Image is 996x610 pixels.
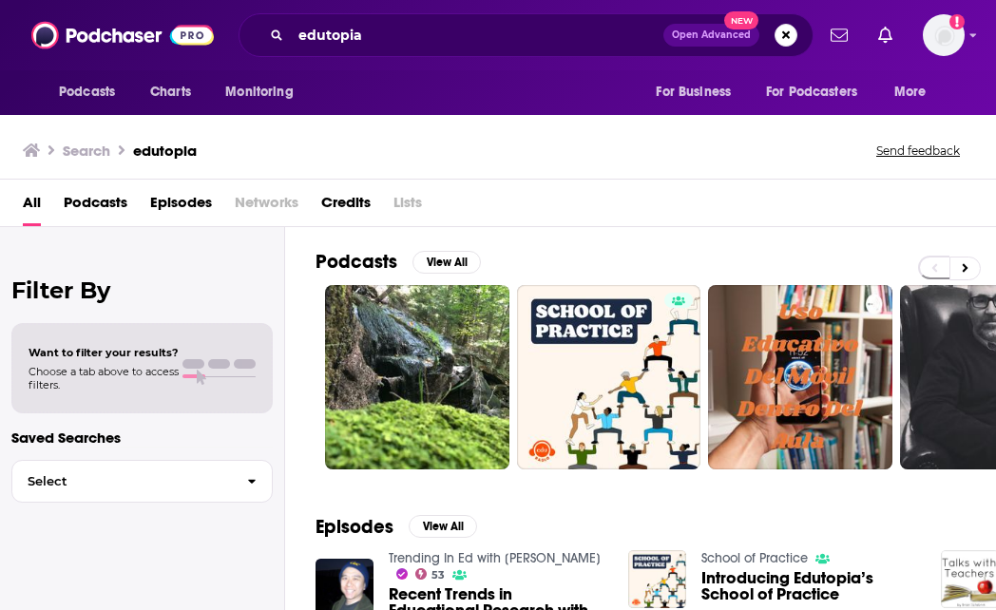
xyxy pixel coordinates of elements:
[923,14,965,56] img: User Profile
[212,74,317,110] button: open menu
[64,187,127,226] a: Podcasts
[31,17,214,53] img: Podchaser - Follow, Share and Rate Podcasts
[150,187,212,226] a: Episodes
[923,14,965,56] span: Logged in as megcassidy
[29,365,179,391] span: Choose a tab above to access filters.
[412,251,481,274] button: View All
[12,475,232,487] span: Select
[23,187,41,226] a: All
[431,571,445,580] span: 53
[663,24,759,47] button: Open AdvancedNew
[11,429,273,447] p: Saved Searches
[656,79,731,105] span: For Business
[316,250,481,274] a: PodcastsView All
[291,20,663,50] input: Search podcasts, credits, & more...
[225,79,293,105] span: Monitoring
[642,74,755,110] button: open menu
[701,570,918,602] a: Introducing Edutopia’s School of Practice
[628,550,686,608] img: Introducing Edutopia’s School of Practice
[316,515,393,539] h2: Episodes
[133,142,197,160] h3: edutopia
[415,568,446,580] a: 53
[389,550,601,566] a: Trending In Ed with Mike Palmer
[881,74,950,110] button: open menu
[316,515,477,539] a: EpisodesView All
[316,250,397,274] h2: Podcasts
[949,14,965,29] svg: Add a profile image
[409,515,477,538] button: View All
[321,187,371,226] a: Credits
[138,74,202,110] a: Charts
[766,79,857,105] span: For Podcasters
[393,187,422,226] span: Lists
[59,79,115,105] span: Podcasts
[239,13,814,57] div: Search podcasts, credits, & more...
[29,346,179,359] span: Want to filter your results?
[150,79,191,105] span: Charts
[672,30,751,40] span: Open Advanced
[46,74,140,110] button: open menu
[701,550,808,566] a: School of Practice
[871,19,900,51] a: Show notifications dropdown
[63,142,110,160] h3: Search
[235,187,298,226] span: Networks
[11,460,273,503] button: Select
[871,143,966,159] button: Send feedback
[823,19,855,51] a: Show notifications dropdown
[923,14,965,56] button: Show profile menu
[754,74,885,110] button: open menu
[11,276,273,304] h2: Filter By
[724,11,758,29] span: New
[894,79,927,105] span: More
